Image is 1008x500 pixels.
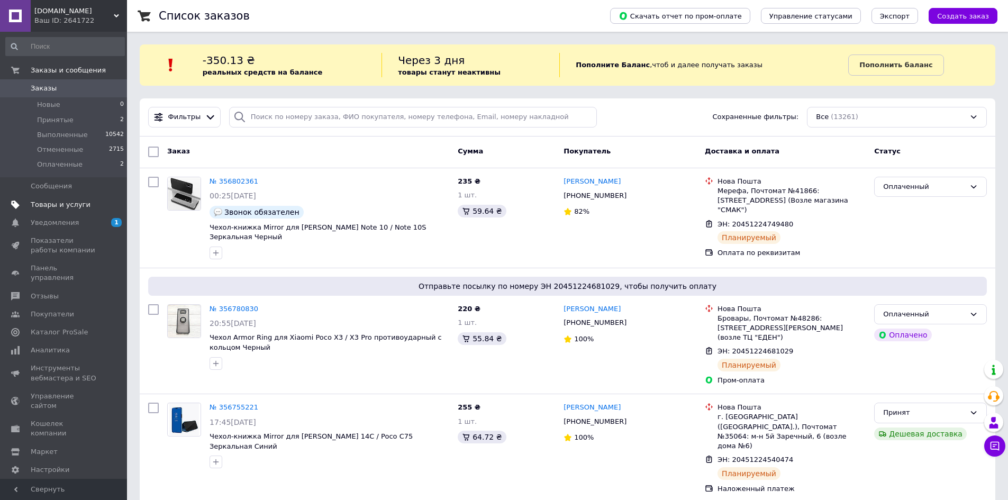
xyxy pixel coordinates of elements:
[871,8,918,24] button: Экспорт
[831,113,858,121] span: (13261)
[214,208,222,216] img: :speech_balloon:
[561,415,629,429] div: [PHONE_NUMBER]
[210,432,413,450] a: Чехол-книжка Mirror для [PERSON_NAME] 14С / Poco C75 Зеркальная Синий
[559,53,848,77] div: , чтоб и далее получать заказы
[120,115,124,125] span: 2
[120,100,124,110] span: 0
[718,314,866,343] div: Бровары, Почтомат №48286: [STREET_ADDRESS][PERSON_NAME] (возле ТЦ "ЕДЕН")
[718,484,866,494] div: Наложенный платеж
[163,57,179,73] img: :exclamation:
[167,403,201,437] a: Фото товару
[718,467,780,480] div: Планируемый
[105,130,124,140] span: 10542
[31,292,59,301] span: Отзывы
[398,54,465,67] span: Через 3 дня
[458,332,506,345] div: 55.84 ₴
[210,223,426,241] a: Чехол-книжка Mirror для [PERSON_NAME] Note 10 / Note 10S Зеркальная Черный
[718,231,780,244] div: Планируемый
[167,304,201,338] a: Фото товару
[31,363,98,383] span: Инструменты вебмастера и SEO
[31,328,88,337] span: Каталог ProSale
[458,177,480,185] span: 235 ₴
[458,305,480,313] span: 220 ₴
[610,8,750,24] button: Скачать отчет по пром-оплате
[874,147,901,155] span: Статус
[718,456,793,463] span: ЭН: 20451224540474
[816,112,829,122] span: Все
[859,61,932,69] b: Пополнить баланс
[31,263,98,283] span: Панель управления
[718,412,866,451] div: г. [GEOGRAPHIC_DATA] ([GEOGRAPHIC_DATA].), Почтомат №35064: м-н 5й Заречный, 6 (возле дома №6)
[458,147,483,155] span: Сумма
[210,192,256,200] span: 00:25[DATE]
[564,403,621,413] a: [PERSON_NAME]
[458,431,506,443] div: 64.72 ₴
[880,12,910,20] span: Экспорт
[31,392,98,411] span: Управление сайтом
[168,112,201,122] span: Фильтры
[37,115,74,125] span: Принятые
[574,433,594,441] span: 100%
[564,147,611,155] span: Покупатель
[848,54,943,76] a: Пополнить баланс
[718,186,866,215] div: Мерефа, Почтомат №41866: [STREET_ADDRESS] (Возле магазина "СМАК")
[564,304,621,314] a: [PERSON_NAME]
[210,403,258,411] a: № 356755221
[937,12,989,20] span: Создать заказ
[574,335,594,343] span: 100%
[37,160,83,169] span: Оплаченные
[718,248,866,258] div: Оплата по реквизитам
[37,100,60,110] span: Новые
[398,68,501,76] b: товары станут неактивны
[718,177,866,186] div: Нова Пошта
[718,403,866,412] div: Нова Пошта
[576,61,650,69] b: Пополните Баланс
[712,112,798,122] span: Сохраненные фильтры:
[458,191,477,199] span: 1 шт.
[31,310,74,319] span: Покупатели
[167,147,190,155] span: Заказ
[561,316,629,330] div: [PHONE_NUMBER]
[874,428,967,440] div: Дешевая доставка
[120,160,124,169] span: 2
[458,417,477,425] span: 1 шт.
[203,54,255,67] span: -350.13 ₴
[31,236,98,255] span: Показатели работы компании
[458,205,506,217] div: 59.64 ₴
[883,407,965,419] div: Принят
[619,11,742,21] span: Скачать отчет по пром-оплате
[574,207,589,215] span: 82%
[929,8,997,24] button: Создать заказ
[918,12,997,20] a: Создать заказ
[5,37,125,56] input: Поиск
[31,346,70,355] span: Аналитика
[210,418,256,426] span: 17:45[DATE]
[718,304,866,314] div: Нова Пошта
[168,177,201,210] img: Фото товару
[203,68,323,76] b: реальных средств на балансе
[34,6,114,16] span: mobi-armor.com.ua
[31,419,98,438] span: Кошелек компании
[705,147,779,155] span: Доставка и оплата
[169,403,199,436] img: Фото товару
[718,359,780,371] div: Планируемый
[458,319,477,326] span: 1 шт.
[984,435,1005,457] button: Чат с покупателем
[210,333,442,351] a: Чехол Armor Ring для Xiaomi Poco X3 / X3 Pro противоударный c кольцом Черный
[210,319,256,328] span: 20:55[DATE]
[34,16,127,25] div: Ваш ID: 2641722
[210,177,258,185] a: № 356802361
[168,305,201,338] img: Фото товару
[37,145,83,154] span: Отмененные
[37,130,88,140] span: Выполненные
[883,181,965,193] div: Оплаченный
[718,347,793,355] span: ЭН: 20451224681029
[229,107,597,128] input: Поиск по номеру заказа, ФИО покупателя, номеру телефона, Email, номеру накладной
[458,403,480,411] span: 255 ₴
[561,189,629,203] div: [PHONE_NUMBER]
[152,281,983,292] span: Отправьте посылку по номеру ЭН 20451224681029, чтобы получить оплату
[31,200,90,210] span: Товары и услуги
